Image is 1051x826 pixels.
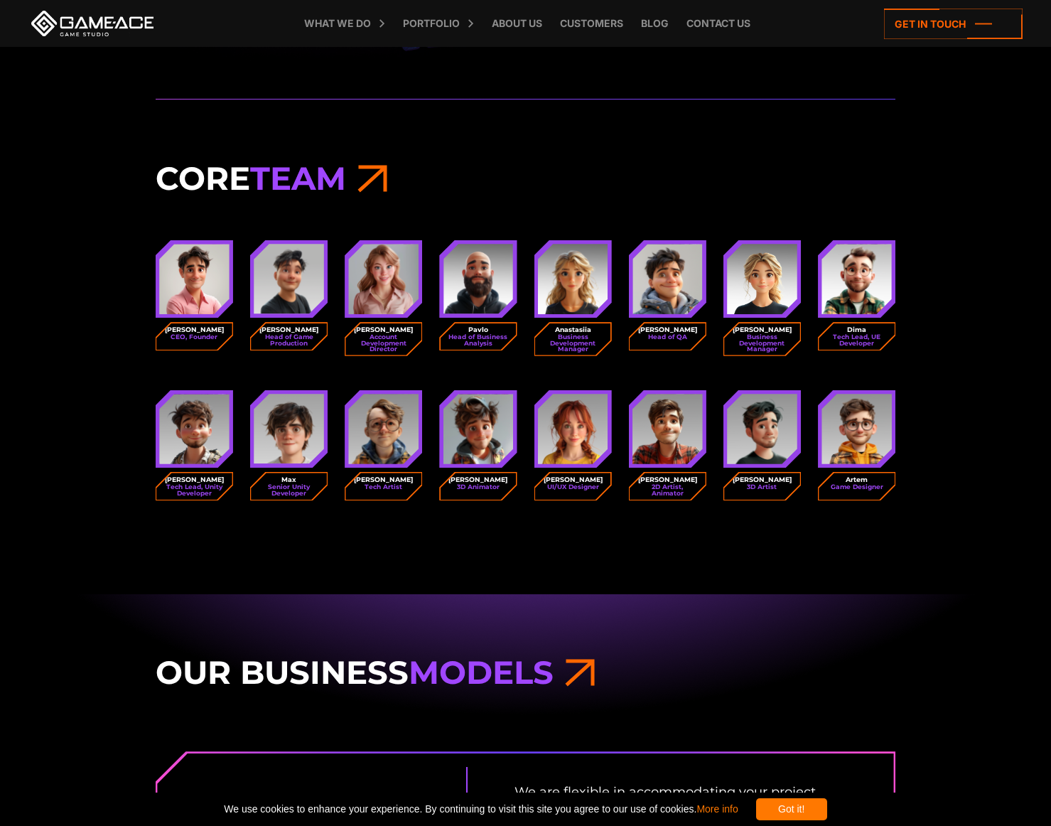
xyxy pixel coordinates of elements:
img: Avatar yuliia [538,244,608,314]
a: More info [696,803,738,815]
span: Models [409,653,554,692]
img: Avatar oleg [159,244,230,314]
small: 3D Animator [457,484,500,490]
small: Tech Lead, UE Developer [824,334,890,346]
img: Avatar alex tech artist [348,394,419,464]
strong: [PERSON_NAME] [544,476,603,484]
strong: [PERSON_NAME] [165,476,224,484]
img: Avatar max [254,394,324,464]
strong: [PERSON_NAME] [165,326,224,334]
strong: Max [281,476,296,484]
img: Avatar andriy [632,394,703,464]
img: Avatar anastasia [348,244,419,314]
strong: Dima [847,326,866,334]
small: Head of Business Analysis [446,334,511,346]
strong: [PERSON_NAME] [638,476,697,484]
img: Avatar nick [443,394,514,464]
img: Avatar dima [821,244,892,314]
strong: Anastasiia [555,326,591,334]
h3: Core [156,159,896,198]
strong: [PERSON_NAME] [448,476,507,484]
img: Avatar yuliya [538,394,608,464]
strong: [PERSON_NAME] [259,326,318,334]
small: Game Designer [831,484,883,490]
img: Julia boikova [727,244,797,314]
strong: [PERSON_NAME] [354,326,413,334]
a: Get in touch [884,9,1023,39]
small: Business Development Manager [730,334,795,352]
strong: [PERSON_NAME] [733,326,792,334]
img: Avatar dmytro 3d [727,394,797,464]
small: Business Development Manager [540,334,605,352]
small: UI/UX Designer [547,484,599,490]
img: Avatar alex qa [632,244,703,314]
small: Tech Artist [365,484,402,490]
small: 2D Artist, Animator [635,484,701,496]
strong: Artem [846,476,868,484]
small: Head of QA [648,334,687,340]
img: Avatar artem [821,394,892,464]
h3: Our Business [156,653,896,692]
small: Head of Game Production [257,334,322,346]
img: Avatar pavlo [443,244,514,314]
img: Avatar edward [159,394,230,464]
small: 3D Artist [747,484,777,490]
strong: Pavlo [468,326,488,334]
span: We use cookies to enhance your experience. By continuing to visit this site you agree to our use ... [224,798,738,820]
small: Account Development Director [351,334,416,352]
small: CEO, Founder [171,334,217,340]
small: Tech Lead, Unity Developer [162,484,227,496]
span: Team [250,159,346,198]
strong: [PERSON_NAME] [638,326,697,334]
strong: [PERSON_NAME] [733,476,792,484]
img: Avatar dmytro [254,244,324,314]
small: Senior Unity Developer [257,484,322,496]
div: Got it! [756,798,827,820]
strong: [PERSON_NAME] [354,476,413,484]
